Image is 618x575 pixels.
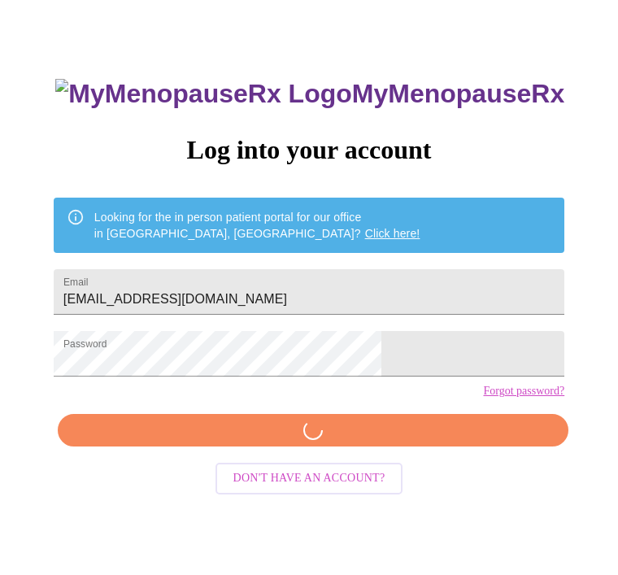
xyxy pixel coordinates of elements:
a: Don't have an account? [211,470,407,484]
h3: MyMenopauseRx [55,79,564,109]
div: Looking for the in person patient portal for our office in [GEOGRAPHIC_DATA], [GEOGRAPHIC_DATA]? [94,203,420,248]
a: Forgot password? [483,385,564,398]
h3: Log into your account [54,135,564,165]
a: Click here! [365,227,420,240]
button: Don't have an account? [215,463,403,494]
img: MyMenopauseRx Logo [55,79,351,109]
span: Don't have an account? [233,468,385,489]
